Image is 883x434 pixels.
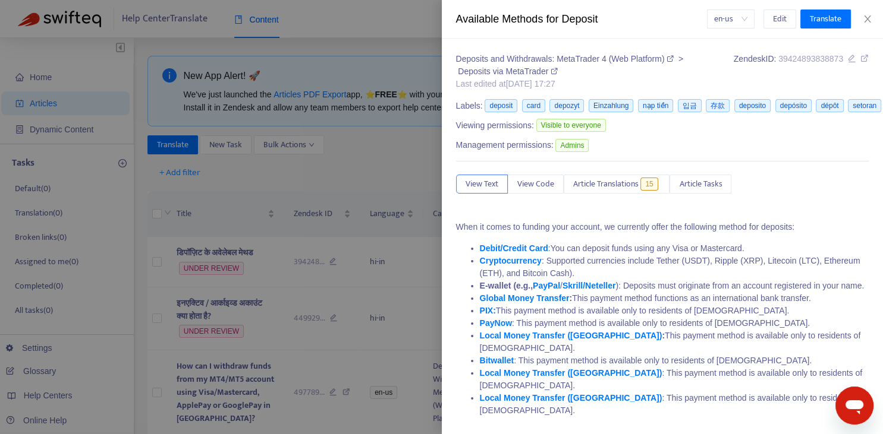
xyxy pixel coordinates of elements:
strong: : [480,293,573,303]
iframe: Button to launch messaging window [835,387,873,425]
span: Edit [773,12,787,26]
span: Article Translations [573,178,639,191]
li: This payment method functions as an international bank transfer. [480,292,869,305]
div: Zendesk ID: [734,53,869,90]
span: Management permissions: [456,139,554,151]
li: : This payment method is available only to residents of [DEMOGRAPHIC_DATA]. [480,392,869,417]
span: depósito [775,99,812,112]
div: Available Methods for Deposit [456,11,707,27]
li: : This payment method is available only to residents of [DEMOGRAPHIC_DATA]. [480,317,869,330]
strong: E-wallet (e.g., [480,281,533,290]
span: dépôt [816,99,843,112]
strong: : [480,331,665,340]
li: This payment method is available only to residents of [DEMOGRAPHIC_DATA]. [480,330,869,354]
li: : This payment method is available only to residents of [DEMOGRAPHIC_DATA]. [480,367,869,392]
span: Visible to everyone [536,119,606,132]
span: Einzahlung [589,99,633,112]
a: Neteller [585,281,615,290]
a: PIX: [480,306,496,315]
span: 입금 [678,99,702,112]
a: PayNow [480,318,512,328]
span: Article Tasks [679,178,722,191]
button: View Text [456,175,508,194]
span: depozyt [549,99,584,112]
li: / ): Deposits must originate from an account registered in your name. [480,280,869,292]
span: Admins [555,139,589,152]
span: card [522,99,545,112]
span: 存款 [706,99,730,112]
a: Local Money Transfer ([GEOGRAPHIC_DATA]) [480,368,662,378]
span: en-us [714,10,747,28]
span: 15 [640,178,658,191]
li: This payment method is available only to residents of [DEMOGRAPHIC_DATA]. [480,305,869,317]
li: : This payment method is available only to residents of [DEMOGRAPHIC_DATA]. [480,354,869,367]
span: View Text [466,178,498,191]
span: setoran [848,99,881,112]
span: deposit [485,99,517,112]
a: Local Money Transfer ([GEOGRAPHIC_DATA]) [480,331,662,340]
a: Global Money Transfer [480,293,570,303]
li: You can deposit funds using any Visa or Mastercard. [480,242,869,255]
span: View Code [517,178,554,191]
div: > [456,53,721,78]
strong: Debit/Credit Card [480,243,548,253]
a: Deposits via MetaTrader [458,66,558,76]
button: View Code [508,175,564,194]
p: When it comes to funding your account, we currently offer the following method for deposits: [456,221,869,233]
span: Labels: [456,100,483,112]
button: Article Tasks [670,175,731,194]
a: Skrill/ [563,281,585,290]
li: : Supported currencies include Tether (USDT), Ripple (XRP), Litecoin (LTC), Ethereum (ETH), and B... [480,255,869,280]
span: deposito [734,99,771,112]
button: Article Translations15 [564,175,670,194]
span: nạp tiền [638,99,673,112]
span: close [863,14,872,24]
a: PayPal [533,281,560,290]
a: Bitwallet [480,356,514,365]
span: 39424893838873 [778,54,843,64]
button: Translate [800,9,851,28]
span: Translate [810,12,841,26]
span: Viewing permissions: [456,119,534,132]
a: Cryptocurrency [480,256,542,265]
button: Edit [763,9,796,28]
a: Local Money Transfer ([GEOGRAPHIC_DATA]) [480,393,662,403]
a: Debit/Credit Card: [480,243,551,253]
a: Deposits and Withdrawals: MetaTrader 4 (Web Platform) [456,54,677,64]
button: Close [859,14,876,25]
div: Last edited at [DATE] 17:27 [456,78,721,90]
